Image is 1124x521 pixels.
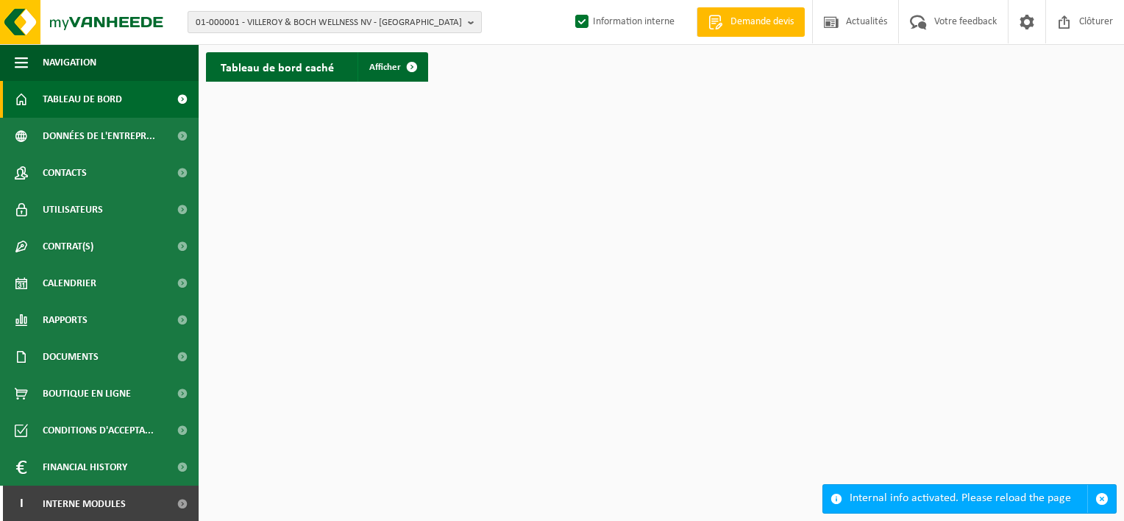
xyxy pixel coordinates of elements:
[206,52,349,81] h2: Tableau de bord caché
[572,11,675,33] label: Information interne
[43,81,122,118] span: Tableau de bord
[358,52,427,82] a: Afficher
[697,7,805,37] a: Demande devis
[43,44,96,81] span: Navigation
[43,339,99,375] span: Documents
[196,12,462,34] span: 01-000001 - VILLEROY & BOCH WELLNESS NV - [GEOGRAPHIC_DATA]
[43,118,155,155] span: Données de l'entrepr...
[43,302,88,339] span: Rapports
[43,228,93,265] span: Contrat(s)
[43,412,154,449] span: Conditions d'accepta...
[850,485,1087,513] div: Internal info activated. Please reload the page
[43,375,131,412] span: Boutique en ligne
[43,155,87,191] span: Contacts
[43,265,96,302] span: Calendrier
[43,191,103,228] span: Utilisateurs
[43,449,127,486] span: Financial History
[369,63,401,72] span: Afficher
[188,11,482,33] button: 01-000001 - VILLEROY & BOCH WELLNESS NV - [GEOGRAPHIC_DATA]
[727,15,797,29] span: Demande devis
